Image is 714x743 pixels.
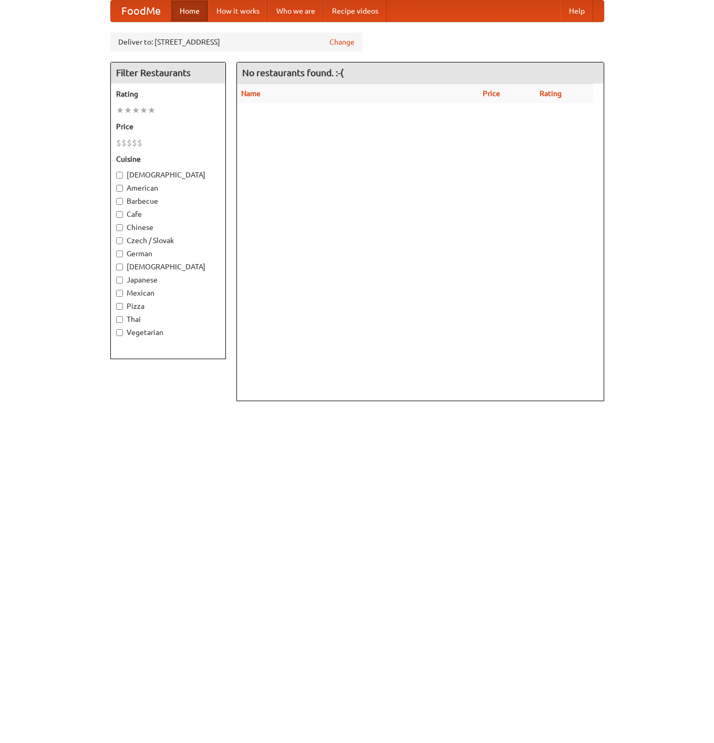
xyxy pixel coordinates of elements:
[127,137,132,149] li: $
[241,89,261,98] a: Name
[124,104,132,116] li: ★
[111,62,225,83] h4: Filter Restaurants
[116,237,123,244] input: Czech / Slovak
[329,37,355,47] a: Change
[140,104,148,116] li: ★
[116,316,123,323] input: Thai
[540,89,562,98] a: Rating
[116,261,220,272] label: [DEMOGRAPHIC_DATA]
[171,1,208,22] a: Home
[116,121,220,132] h5: Price
[116,183,220,193] label: American
[121,137,127,149] li: $
[116,172,123,179] input: [DEMOGRAPHIC_DATA]
[116,290,123,297] input: Mexican
[116,301,220,311] label: Pizza
[116,275,220,285] label: Japanese
[132,104,140,116] li: ★
[242,68,344,78] ng-pluralize: No restaurants found. :-(
[116,329,123,336] input: Vegetarian
[132,137,137,149] li: $
[116,288,220,298] label: Mexican
[324,1,387,22] a: Recipe videos
[116,264,123,270] input: [DEMOGRAPHIC_DATA]
[483,89,500,98] a: Price
[116,104,124,116] li: ★
[116,196,220,206] label: Barbecue
[116,170,220,180] label: [DEMOGRAPHIC_DATA]
[116,209,220,219] label: Cafe
[116,303,123,310] input: Pizza
[116,211,123,218] input: Cafe
[268,1,324,22] a: Who we are
[116,250,123,257] input: German
[111,1,171,22] a: FoodMe
[110,33,363,51] div: Deliver to: [STREET_ADDRESS]
[208,1,268,22] a: How it works
[116,89,220,99] h5: Rating
[137,137,142,149] li: $
[116,277,123,284] input: Japanese
[116,137,121,149] li: $
[116,314,220,325] label: Thai
[561,1,593,22] a: Help
[116,222,220,233] label: Chinese
[116,224,123,231] input: Chinese
[116,198,123,205] input: Barbecue
[116,248,220,259] label: German
[116,327,220,338] label: Vegetarian
[116,154,220,164] h5: Cuisine
[148,104,156,116] li: ★
[116,235,220,246] label: Czech / Slovak
[116,185,123,192] input: American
